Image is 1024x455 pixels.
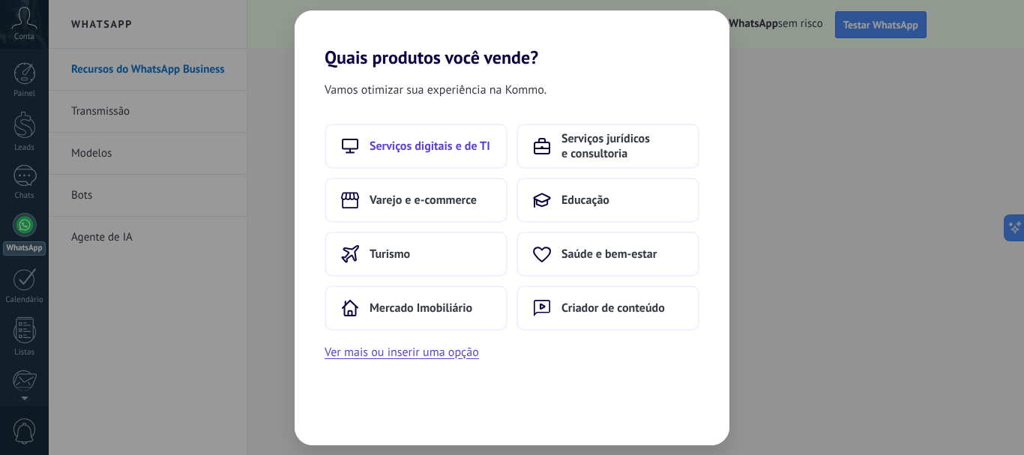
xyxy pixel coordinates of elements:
[325,124,508,169] button: Serviços digitais e de TI
[561,301,665,316] span: Criador de conteúdo
[516,124,699,169] button: Serviços jurídicos e consultoria
[516,286,699,331] button: Criador de conteúdo
[370,247,410,262] span: Turismo
[516,178,699,223] button: Educação
[561,193,609,208] span: Educação
[325,286,508,331] button: Mercado Imobiliário
[561,247,657,262] span: Saúde e bem-estar
[295,10,729,68] h2: Quais produtos você vende?
[325,343,479,362] button: Ver mais ou inserir uma opção
[516,232,699,277] button: Saúde e bem-estar
[370,301,472,316] span: Mercado Imobiliário
[561,131,683,161] span: Serviços jurídicos e consultoria
[325,178,508,223] button: Varejo e e-commerce
[370,193,477,208] span: Varejo e e-commerce
[325,232,508,277] button: Turismo
[325,80,546,100] span: Vamos otimizar sua experiência na Kommo.
[370,139,490,154] span: Serviços digitais e de TI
